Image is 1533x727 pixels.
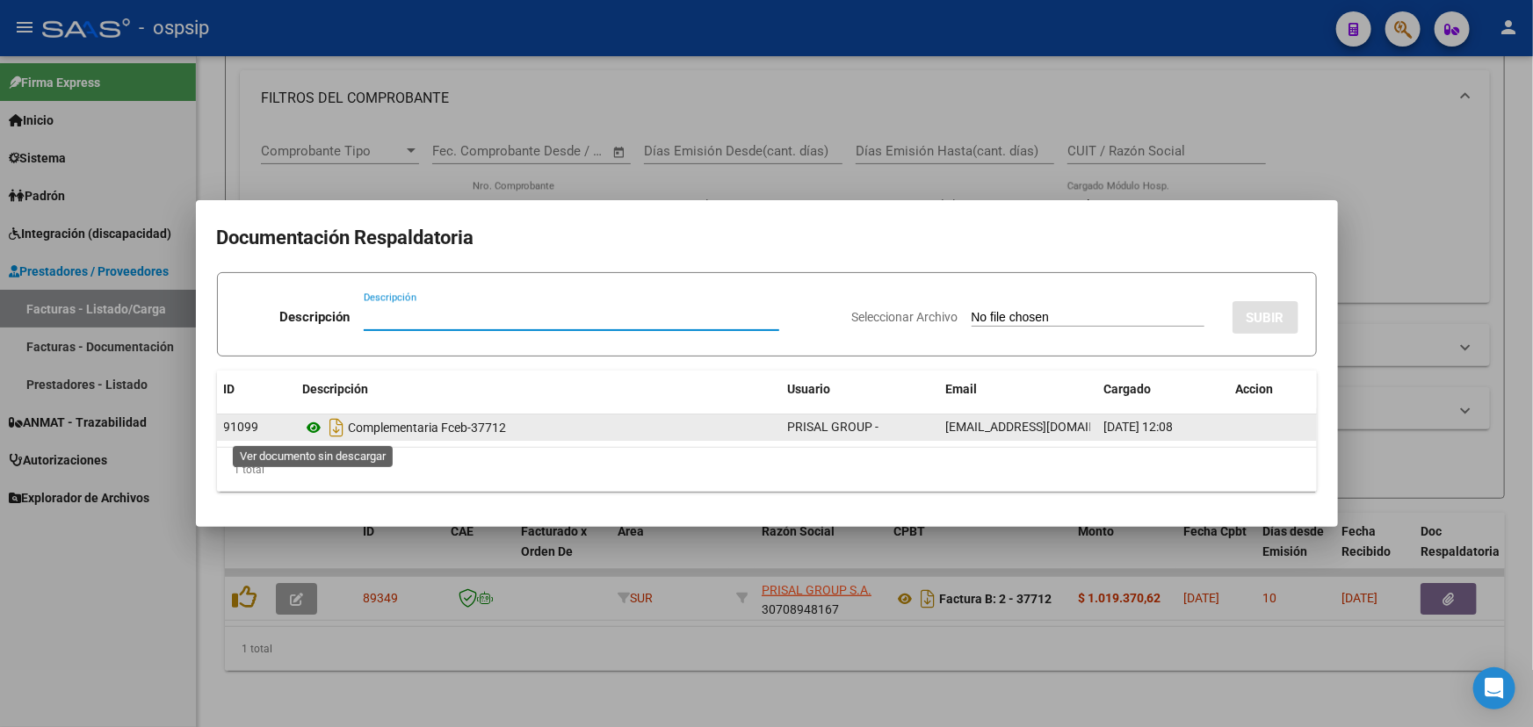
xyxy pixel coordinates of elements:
datatable-header-cell: Cargado [1097,371,1229,408]
span: Accion [1236,382,1274,396]
p: Descripción [279,307,350,328]
span: Email [946,382,978,396]
datatable-header-cell: Usuario [781,371,939,408]
datatable-header-cell: Accion [1229,371,1317,408]
span: [DATE] 12:08 [1104,420,1174,434]
div: Open Intercom Messenger [1473,667,1515,709]
datatable-header-cell: Descripción [296,371,781,408]
datatable-header-cell: ID [217,371,296,408]
datatable-header-cell: Email [939,371,1097,408]
span: SUBIR [1247,310,1284,326]
div: Complementaria Fceb-37712 [303,414,774,442]
h2: Documentación Respaldatoria [217,221,1317,255]
button: SUBIR [1233,301,1298,334]
span: Seleccionar Archivo [852,310,958,324]
span: [EMAIL_ADDRESS][DOMAIN_NAME] [946,420,1141,434]
div: 1 total [217,448,1317,492]
i: Descargar documento [326,414,349,442]
span: ID [224,382,235,396]
span: PRISAL GROUP - [788,420,879,434]
span: Cargado [1104,382,1152,396]
span: Usuario [788,382,831,396]
span: Descripción [303,382,369,396]
span: 91099 [224,420,259,434]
